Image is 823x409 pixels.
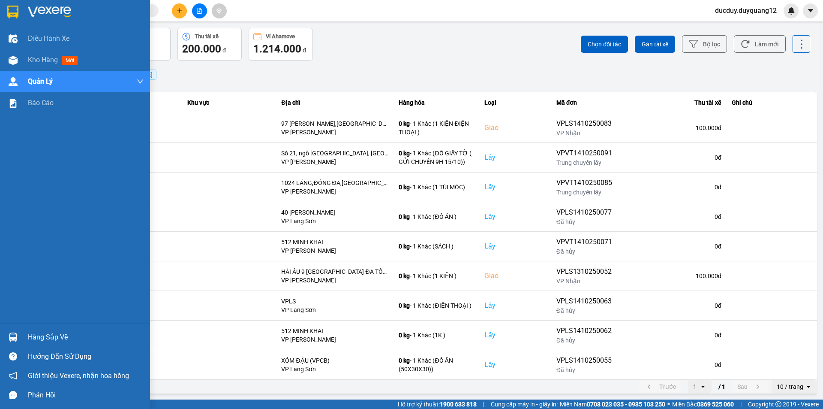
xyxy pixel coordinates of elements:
div: - 1 Khác (ĐỒ GIẤY TỜ ( GỬI CHUYẾN 9H 15/10)) [399,149,474,166]
div: - 1 Khác (1 KIỆN ĐIỆN THOẠI ) [399,119,474,136]
th: Hàng hóa [393,92,479,113]
div: 512 MINH KHAI [281,327,388,335]
span: 0 kg [399,332,410,339]
div: - 1 Khác (1 KIỆN ) [399,272,474,280]
span: copyright [775,401,781,407]
span: Quản Lý [28,76,53,87]
div: Đã hủy [556,218,612,226]
div: 0 đ [622,212,721,221]
div: 1024 LÁNG,ĐỐNG ĐA,[GEOGRAPHIC_DATA] [281,179,388,187]
div: Giao [484,271,546,281]
div: Thu tài xế [195,33,219,39]
div: VP Lạng Sơn [281,365,388,373]
span: | [740,400,742,409]
span: Cung cấp máy in - giấy in: [491,400,558,409]
div: HẢI ÂU 9 [GEOGRAPHIC_DATA] ĐA TỐN,[GEOGRAPHIC_DATA],[GEOGRAPHIC_DATA] [281,267,388,276]
th: Địa chỉ [276,92,393,113]
th: Khu vực [182,92,276,113]
div: VPLS1310250052 [556,267,612,277]
button: previous page. current page 1 / 1 [639,380,681,393]
div: Lấy [484,182,546,192]
span: 0 kg [399,184,410,191]
div: VPLS1410250062 [556,326,612,336]
div: 97 [PERSON_NAME],[GEOGRAPHIC_DATA],[GEOGRAPHIC_DATA] [281,119,388,128]
div: đ [253,42,308,56]
span: Điều hành xe [28,33,69,44]
div: VP [PERSON_NAME] [281,187,388,196]
div: 0 đ [622,183,721,191]
div: Đã hủy [556,366,612,374]
button: plus [172,3,187,18]
span: Miền Bắc [672,400,734,409]
div: Lấy [484,152,546,163]
div: 0 đ [622,331,721,339]
div: Đã hủy [556,306,612,315]
div: - 1 Khác (ĐỒ ĂN ) [399,212,474,221]
strong: 0708 023 035 - 0935 103 250 [587,401,665,408]
button: Gán tài xế [635,36,675,53]
span: 0 kg [399,302,410,309]
div: - 1 Khác (1 TÚI MÓC) [399,183,474,191]
span: question-circle [9,352,17,361]
div: Lấy [484,241,546,251]
button: Ví Ahamove1.214.000 đ [249,28,313,61]
div: VPVT1410250071 [556,237,612,247]
span: down [137,78,144,85]
div: - 1 Khác (ĐỒ ĂN (50X30X30)) [399,356,474,373]
div: Đã hủy [556,247,612,256]
button: caret-down [803,3,818,18]
div: VPVT1410250085 [556,178,612,188]
div: Số 21, ngõ [GEOGRAPHIC_DATA], [GEOGRAPHIC_DATA], [GEOGRAPHIC_DATA] [281,149,388,158]
span: 0 kg [399,150,410,157]
span: mới [62,56,78,65]
div: 512 MINH KHAI [281,238,388,246]
img: warehouse-icon [9,77,18,86]
div: VP [PERSON_NAME] [281,128,388,136]
span: 0 kg [399,120,410,127]
button: Làm mới [734,35,786,53]
div: VPLS1410250077 [556,207,612,218]
div: Lấy [484,212,546,222]
div: đ [182,42,237,56]
div: 0 đ [622,153,721,162]
div: VP [PERSON_NAME] [281,246,388,255]
strong: 1900 633 818 [440,401,477,408]
span: 200.000 [182,43,221,55]
th: Ghi chú [727,92,817,113]
th: Loại [479,92,551,113]
div: VPLS [281,297,388,306]
div: - 1 Khác (1K ) [399,331,474,339]
svg: open [805,383,812,390]
div: VPLS1410250055 [556,355,612,366]
div: VPVT1410250091 [556,148,612,158]
button: file-add [192,3,207,18]
span: | [483,400,484,409]
div: 100.000 đ [622,124,721,132]
span: notification [9,372,17,380]
img: logo-vxr [7,6,18,18]
div: VP Lạng Sơn [281,306,388,314]
div: - 1 Khác (ĐIỆN THOẠI ) [399,301,474,310]
div: 0 đ [622,242,721,251]
div: VP Nhận [556,277,612,285]
button: aim [212,3,227,18]
div: Hàng sắp về [28,331,144,344]
img: warehouse-icon [9,34,18,43]
span: 0 kg [399,213,410,220]
div: 40 [PERSON_NAME] [281,208,388,217]
span: 0 kg [399,243,410,250]
div: VP [PERSON_NAME] [281,276,388,285]
div: - 1 Khác (SÁCH ) [399,242,474,251]
span: 0 kg [399,357,410,364]
div: 100.000 đ [622,272,721,280]
span: aim [216,8,222,14]
button: Bộ lọc [682,35,727,53]
button: Thu tài xế200.000 đ [177,28,242,61]
button: Chọn đối tác [581,36,628,53]
div: Trung chuyển lấy [556,158,612,167]
span: Giới thiệu Vexere, nhận hoa hồng [28,370,129,381]
span: caret-down [807,7,814,15]
div: Phản hồi [28,389,144,402]
img: warehouse-icon [9,333,18,342]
